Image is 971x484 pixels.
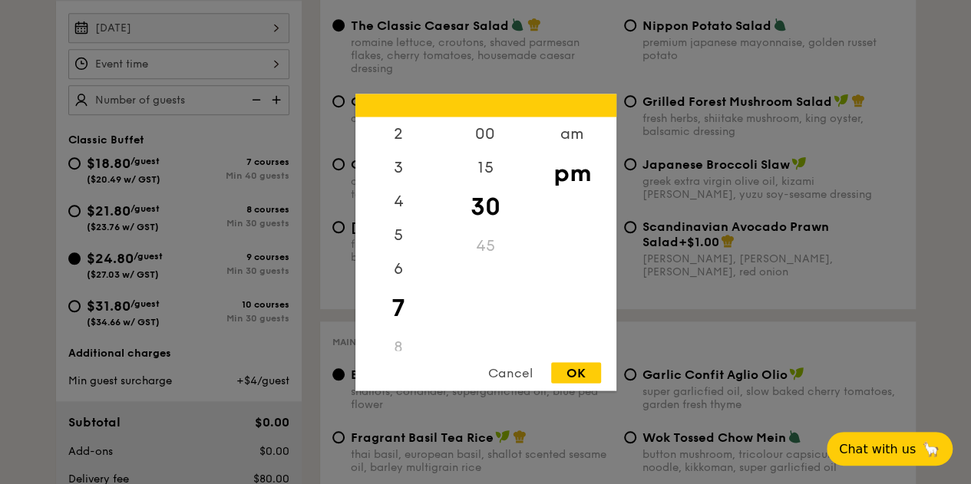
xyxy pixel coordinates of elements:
[473,362,548,383] div: Cancel
[529,117,616,150] div: am
[355,117,442,150] div: 2
[442,150,529,184] div: 15
[355,150,442,184] div: 3
[442,117,529,150] div: 00
[355,218,442,252] div: 5
[922,440,940,458] span: 🦙
[839,442,916,456] span: Chat with us
[355,252,442,285] div: 6
[442,229,529,262] div: 45
[355,330,442,364] div: 8
[355,285,442,330] div: 7
[551,362,601,383] div: OK
[529,150,616,195] div: pm
[827,432,953,466] button: Chat with us🦙
[442,184,529,229] div: 30
[355,184,442,218] div: 4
